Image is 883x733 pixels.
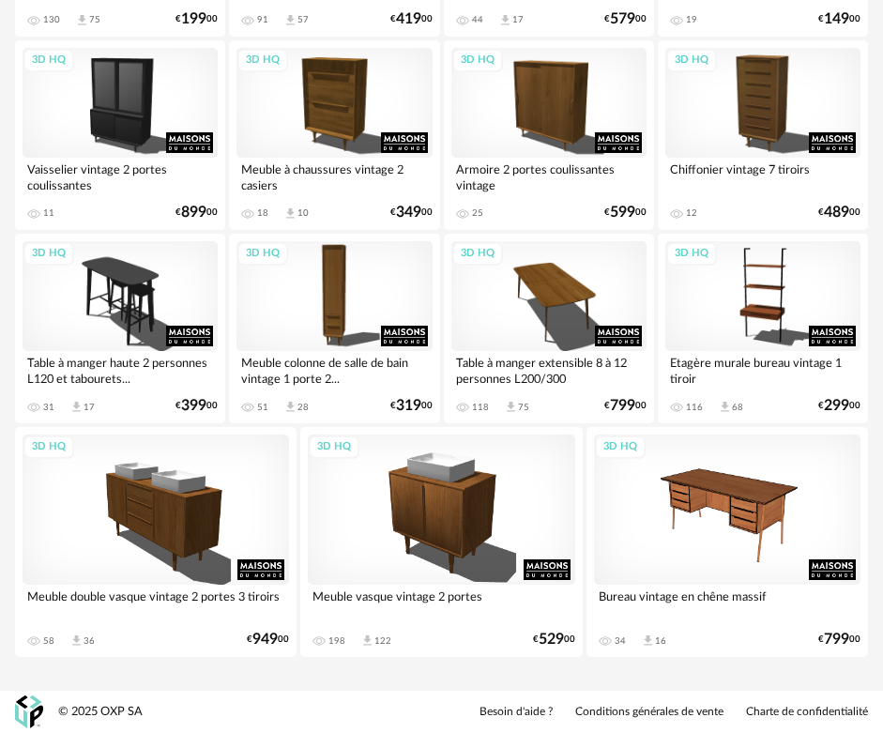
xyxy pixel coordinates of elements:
div: 11 [43,207,54,219]
div: € 00 [390,206,433,219]
div: 58 [43,635,54,647]
span: Download icon [69,634,84,648]
div: 19 [686,14,697,25]
div: € 00 [818,13,860,25]
div: Meuble vasque vintage 2 portes [308,585,574,622]
div: € 00 [390,13,433,25]
span: Download icon [283,13,297,27]
a: 3D HQ Meuble vasque vintage 2 portes 198 Download icon 122 €52900 [300,427,582,657]
div: € 00 [604,13,647,25]
span: 349 [396,206,421,219]
span: 579 [610,13,635,25]
div: 3D HQ [595,435,646,459]
div: 3D HQ [666,242,717,266]
div: € 00 [818,206,860,219]
div: 28 [297,402,309,413]
div: 118 [472,402,489,413]
a: 3D HQ Vaisselier vintage 2 portes coulissantes 11 €89900 [15,40,225,230]
div: 3D HQ [452,242,503,266]
div: 75 [89,14,100,25]
div: 91 [257,14,268,25]
span: 799 [824,634,849,646]
a: Conditions générales de vente [575,705,723,720]
span: 599 [610,206,635,219]
span: 319 [396,400,421,412]
div: 10 [297,207,309,219]
span: Download icon [75,13,89,27]
span: Download icon [498,13,512,27]
div: Vaisselier vintage 2 portes coulissantes [23,158,218,195]
div: € 00 [604,206,647,219]
span: 529 [539,634,564,646]
div: 3D HQ [23,49,74,72]
div: € 00 [533,634,575,646]
div: Etagère murale bureau vintage 1 tiroir [665,351,860,389]
a: 3D HQ Table à manger haute 2 personnes L120 et tabourets... 31 Download icon 17 €39900 [15,234,225,423]
div: 44 [472,14,483,25]
div: € 00 [818,400,860,412]
a: 3D HQ Etagère murale bureau vintage 1 tiroir 116 Download icon 68 €29900 [658,234,868,423]
div: 12 [686,207,697,219]
div: © 2025 OXP SA [58,704,143,720]
a: Charte de confidentialité [746,705,868,720]
div: 3D HQ [23,242,74,266]
span: Download icon [360,634,374,648]
div: 34 [615,635,626,647]
div: 130 [43,14,60,25]
a: Besoin d'aide ? [480,705,553,720]
div: Bureau vintage en chêne massif [594,585,860,622]
span: 419 [396,13,421,25]
div: 68 [732,402,743,413]
div: € 00 [604,400,647,412]
div: 3D HQ [237,49,288,72]
div: 198 [328,635,345,647]
div: 3D HQ [237,242,288,266]
span: 299 [824,400,849,412]
div: 25 [472,207,483,219]
div: 36 [84,635,95,647]
a: 3D HQ Meuble colonne de salle de bain vintage 1 porte 2... 51 Download icon 28 €31900 [229,234,439,423]
span: Download icon [69,400,84,414]
div: 57 [297,14,309,25]
div: 3D HQ [666,49,717,72]
span: 199 [181,13,206,25]
div: € 00 [390,400,433,412]
div: 3D HQ [452,49,503,72]
span: Download icon [283,206,297,221]
a: 3D HQ Chiffonier vintage 7 tiroirs 12 €48900 [658,40,868,230]
div: 18 [257,207,268,219]
div: 31 [43,402,54,413]
span: Download icon [718,400,732,414]
div: 51 [257,402,268,413]
span: 949 [252,634,278,646]
div: € 00 [175,206,218,219]
a: 3D HQ Meuble double vasque vintage 2 portes 3 tiroirs 58 Download icon 36 €94900 [15,427,297,657]
div: € 00 [175,400,218,412]
div: 3D HQ [309,435,359,459]
a: 3D HQ Meuble à chaussures vintage 2 casiers 18 Download icon 10 €34900 [229,40,439,230]
img: OXP [15,695,43,728]
div: Meuble double vasque vintage 2 portes 3 tiroirs [23,585,289,622]
div: 17 [84,402,95,413]
div: Meuble colonne de salle de bain vintage 1 porte 2... [236,351,432,389]
div: Chiffonier vintage 7 tiroirs [665,158,860,195]
span: 799 [610,400,635,412]
div: € 00 [247,634,289,646]
div: 16 [655,635,666,647]
div: Armoire 2 portes coulissantes vintage [451,158,647,195]
a: 3D HQ Table à manger extensible 8 à 12 personnes L200/300 118 Download icon 75 €79900 [444,234,654,423]
div: Table à manger haute 2 personnes L120 et tabourets... [23,351,218,389]
div: 116 [686,402,703,413]
span: 899 [181,206,206,219]
div: 17 [512,14,524,25]
a: 3D HQ Armoire 2 portes coulissantes vintage 25 €59900 [444,40,654,230]
a: 3D HQ Bureau vintage en chêne massif 34 Download icon 16 €79900 [586,427,868,657]
span: Download icon [504,400,518,414]
div: Meuble à chaussures vintage 2 casiers [236,158,432,195]
div: € 00 [175,13,218,25]
div: Table à manger extensible 8 à 12 personnes L200/300 [451,351,647,389]
div: 122 [374,635,391,647]
div: 3D HQ [23,435,74,459]
div: € 00 [818,634,860,646]
span: 399 [181,400,206,412]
